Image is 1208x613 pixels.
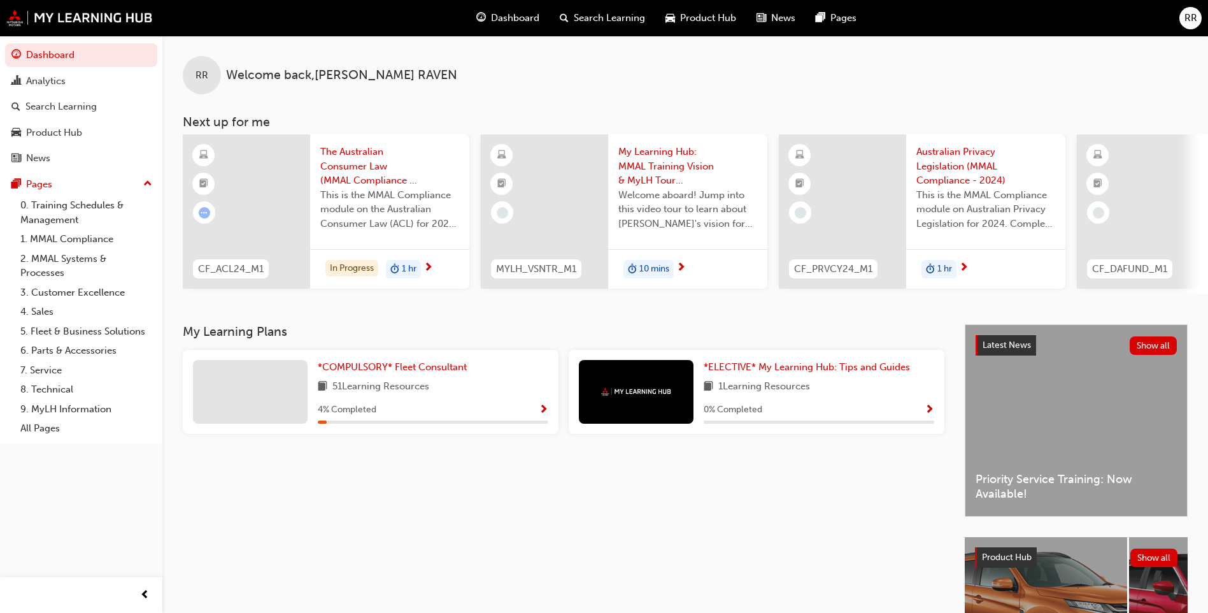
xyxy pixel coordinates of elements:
a: 6. Parts & Accessories [15,341,157,361]
button: Pages [5,173,157,196]
button: RR [1179,7,1202,29]
span: 10 mins [639,262,669,277]
span: guage-icon [476,10,486,26]
span: Search Learning [574,11,645,25]
a: 2. MMAL Systems & Processes [15,249,157,283]
button: Show all [1130,549,1178,567]
span: learningResourceType_ELEARNING-icon [199,147,208,164]
span: duration-icon [628,261,637,278]
span: learningResourceType_ELEARNING-icon [795,147,804,164]
a: MYLH_VSNTR_M1My Learning Hub: MMAL Training Vision & MyLH Tour (Elective)Welcome aboard! Jump int... [481,134,767,289]
span: duration-icon [926,261,935,278]
a: All Pages [15,419,157,438]
span: Product Hub [982,552,1032,563]
a: Dashboard [5,43,157,67]
div: In Progress [325,260,378,277]
span: This is the MMAL Compliance module on Australian Privacy Legislation for 2024. Complete this modu... [916,188,1055,231]
span: This is the MMAL Compliance module on the Australian Consumer Law (ACL) for 2024. Complete this m... [320,188,459,231]
a: 4. Sales [15,302,157,322]
span: prev-icon [140,588,150,603]
button: Show all [1130,336,1177,355]
span: RR [195,68,208,83]
span: Latest News [983,340,1031,350]
span: chart-icon [11,76,21,87]
h3: My Learning Plans [183,324,944,339]
div: Product Hub [26,126,82,140]
div: News [26,151,50,166]
a: *ELECTIVE* My Learning Hub: Tips and Guides [704,360,915,375]
span: *COMPULSORY* Fleet Consultant [318,361,467,373]
span: duration-icon [390,261,399,278]
a: Latest NewsShow allPriority Service Training: Now Available! [965,324,1188,517]
img: mmal [6,10,153,26]
span: CF_PRVCY24_M1 [794,262,872,277]
button: DashboardAnalyticsSearch LearningProduct HubNews [5,41,157,173]
span: booktick-icon [1093,176,1102,192]
span: pages-icon [816,10,825,26]
a: News [5,147,157,170]
a: CF_PRVCY24_M1Australian Privacy Legislation (MMAL Compliance - 2024)This is the MMAL Compliance m... [779,134,1065,289]
span: search-icon [11,101,20,113]
div: Search Learning [25,99,97,114]
span: book-icon [318,379,327,395]
span: next-icon [676,263,686,274]
a: 8. Technical [15,380,157,400]
span: Product Hub [680,11,736,25]
div: Pages [26,177,52,192]
span: car-icon [665,10,675,26]
span: guage-icon [11,50,21,61]
span: booktick-icon [199,176,208,192]
span: search-icon [560,10,569,26]
span: news-icon [11,153,21,164]
a: Analytics [5,69,157,93]
a: guage-iconDashboard [466,5,550,31]
span: News [771,11,795,25]
a: CF_ACL24_M1The Australian Consumer Law (MMAL Compliance - 2024)This is the MMAL Compliance module... [183,134,469,289]
button: Show Progress [539,402,548,418]
a: 3. Customer Excellence [15,283,157,303]
a: Product Hub [5,121,157,145]
div: Analytics [26,74,66,89]
span: car-icon [11,127,21,139]
span: CF_ACL24_M1 [198,262,264,277]
span: Welcome back , [PERSON_NAME] RAVEN [226,68,457,83]
a: search-iconSearch Learning [550,5,655,31]
span: Show Progress [539,405,548,416]
span: learningRecordVerb_ATTEMPT-icon [199,207,210,219]
span: booktick-icon [795,176,804,192]
span: learningResourceType_ELEARNING-icon [497,147,506,164]
span: 0 % Completed [704,403,762,417]
a: 1. MMAL Compliance [15,229,157,249]
h3: Next up for me [162,115,1208,129]
button: Show Progress [925,402,934,418]
a: pages-iconPages [806,5,867,31]
span: book-icon [704,379,713,395]
span: booktick-icon [497,176,506,192]
a: 9. MyLH Information [15,400,157,419]
a: 0. Training Schedules & Management [15,196,157,229]
span: news-icon [757,10,766,26]
a: 5. Fleet & Business Solutions [15,322,157,342]
span: RR [1184,11,1197,25]
a: news-iconNews [746,5,806,31]
span: next-icon [423,263,433,274]
a: Latest NewsShow all [976,335,1177,356]
a: car-iconProduct Hub [655,5,746,31]
a: Product HubShow all [975,547,1177,568]
a: *COMPULSORY* Fleet Consultant [318,360,472,375]
span: pages-icon [11,179,21,191]
span: CF_DAFUND_M1 [1092,262,1167,277]
span: next-icon [959,263,969,274]
span: Priority Service Training: Now Available! [976,472,1177,501]
span: 51 Learning Resources [332,379,429,395]
span: My Learning Hub: MMAL Training Vision & MyLH Tour (Elective) [618,145,757,188]
a: Search Learning [5,95,157,119]
span: 1 hr [937,262,952,277]
span: Welcome aboard! Jump into this video tour to learn about [PERSON_NAME]'s vision for your learning... [618,188,757,231]
img: mmal [601,387,671,396]
span: *ELECTIVE* My Learning Hub: Tips and Guides [704,361,910,373]
a: 7. Service [15,361,157,380]
span: 4 % Completed [318,403,376,417]
span: 1 Learning Resources [718,379,810,395]
span: Show Progress [925,405,934,416]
